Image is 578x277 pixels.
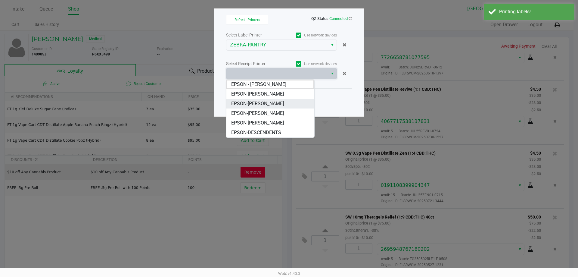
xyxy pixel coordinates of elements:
[281,33,337,38] label: Use network devices
[226,15,268,24] button: Refresh Printers
[231,119,284,127] span: EPSON-[PERSON_NAME]
[226,32,281,38] div: Select Label Printer
[230,41,324,49] span: ZEBRA-PANTRY
[231,110,284,117] span: EPSON-[PERSON_NAME]
[231,81,286,88] span: EPSON - [PERSON_NAME]
[499,8,570,15] div: Printing labels!
[235,18,260,22] span: Refresh Printers
[231,90,284,98] span: EPSON-[PERSON_NAME]
[226,61,281,67] div: Select Receipt Printer
[278,271,300,276] span: Web: v1.40.0
[231,129,281,136] span: EPSON-DESCENDENTS
[311,16,352,21] span: QZ Status:
[328,39,337,50] button: Select
[281,61,337,67] label: Use network devices
[329,16,348,21] span: Connected
[328,68,337,79] button: Select
[231,100,284,107] span: EPSON-[PERSON_NAME]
